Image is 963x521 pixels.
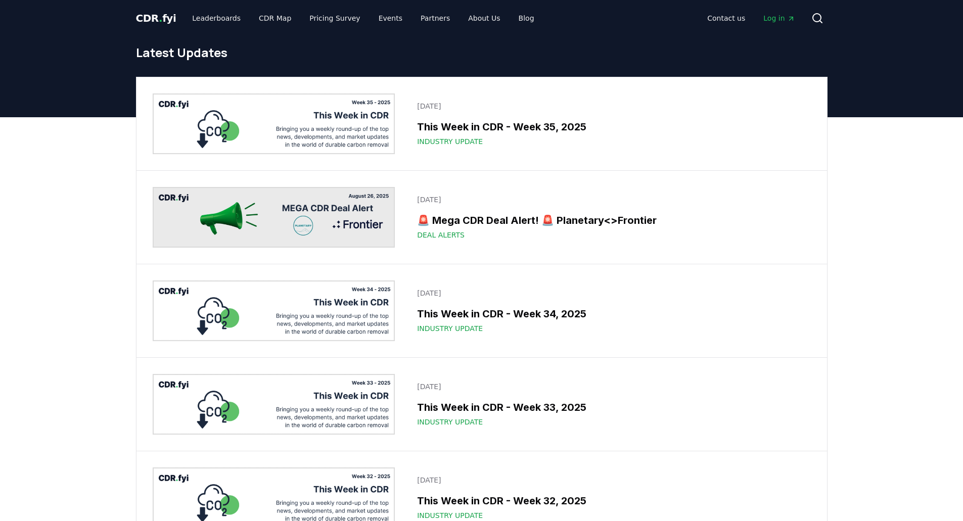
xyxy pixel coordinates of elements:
[417,119,804,134] h3: This Week in CDR - Week 35, 2025
[417,382,804,392] p: [DATE]
[184,9,542,27] nav: Main
[417,230,465,240] span: Deal Alerts
[417,510,483,520] span: Industry Update
[411,375,810,433] a: [DATE]This Week in CDR - Week 33, 2025Industry Update
[184,9,249,27] a: Leaderboards
[460,9,508,27] a: About Us
[153,93,395,154] img: This Week in CDR - Week 35, 2025 blog post image
[417,323,483,334] span: Industry Update
[153,280,395,341] img: This Week in CDR - Week 34, 2025 blog post image
[417,306,804,321] h3: This Week in CDR - Week 34, 2025
[417,417,483,427] span: Industry Update
[301,9,368,27] a: Pricing Survey
[136,12,176,24] span: CDR fyi
[417,493,804,508] h3: This Week in CDR - Week 32, 2025
[417,101,804,111] p: [DATE]
[136,11,176,25] a: CDR.fyi
[763,13,795,23] span: Log in
[411,282,810,340] a: [DATE]This Week in CDR - Week 34, 2025Industry Update
[371,9,410,27] a: Events
[511,9,542,27] a: Blog
[417,288,804,298] p: [DATE]
[153,374,395,435] img: This Week in CDR - Week 33, 2025 blog post image
[417,475,804,485] p: [DATE]
[411,188,810,246] a: [DATE]🚨 Mega CDR Deal Alert! 🚨 Planetary<>FrontierDeal Alerts
[755,9,803,27] a: Log in
[411,95,810,153] a: [DATE]This Week in CDR - Week 35, 2025Industry Update
[153,187,395,248] img: 🚨 Mega CDR Deal Alert! 🚨 Planetary<>Frontier blog post image
[699,9,803,27] nav: Main
[136,44,828,61] h1: Latest Updates
[699,9,753,27] a: Contact us
[251,9,299,27] a: CDR Map
[417,213,804,228] h3: 🚨 Mega CDR Deal Alert! 🚨 Planetary<>Frontier
[417,136,483,147] span: Industry Update
[159,12,162,24] span: .
[412,9,458,27] a: Partners
[417,195,804,205] p: [DATE]
[417,400,804,415] h3: This Week in CDR - Week 33, 2025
